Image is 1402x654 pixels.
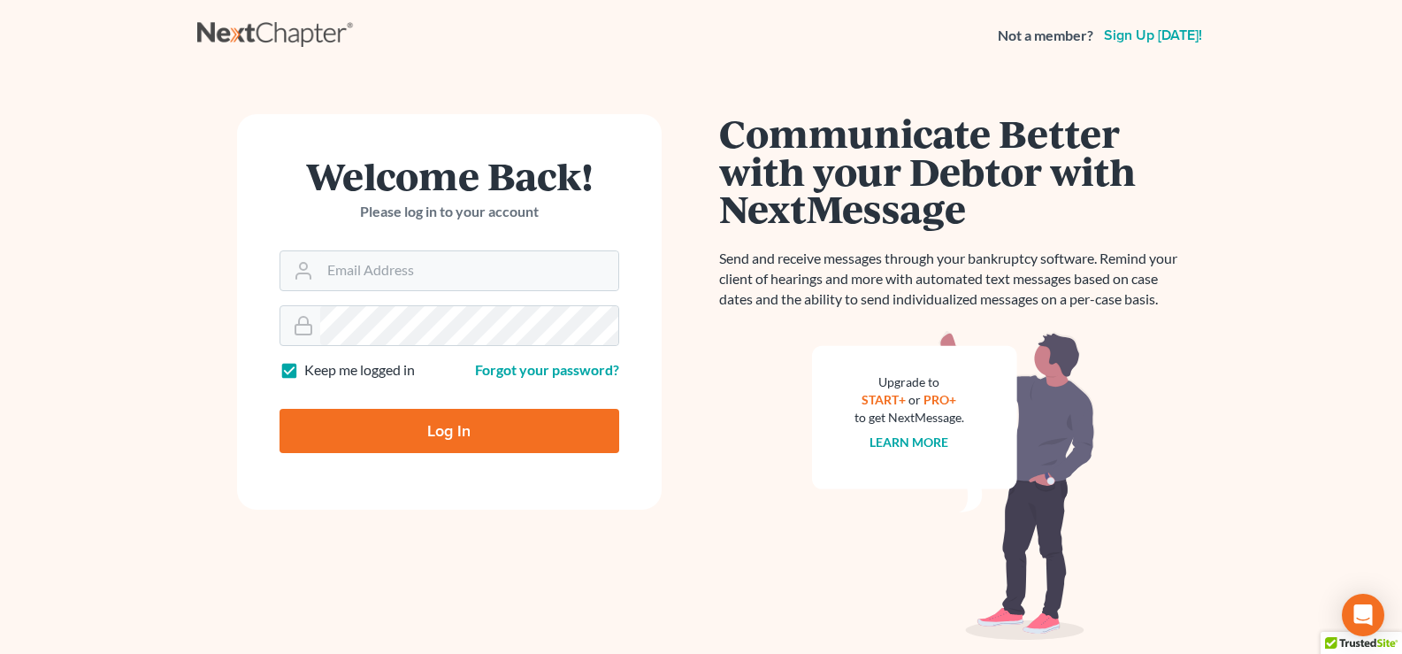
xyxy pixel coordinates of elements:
strong: Not a member? [998,26,1093,46]
a: START+ [862,392,906,407]
a: Sign up [DATE]! [1100,28,1206,42]
label: Keep me logged in [304,360,415,381]
input: Email Address [320,251,618,290]
div: Open Intercom Messenger [1342,594,1384,636]
a: PRO+ [923,392,956,407]
h1: Communicate Better with your Debtor with NextMessage [719,114,1188,227]
a: Forgot your password? [475,361,619,378]
img: nextmessage_bg-59042aed3d76b12b5cd301f8e5b87938c9018125f34e5fa2b7a6b67550977c72.svg [812,331,1095,641]
p: Please log in to your account [280,202,619,222]
h1: Welcome Back! [280,157,619,195]
div: to get NextMessage. [854,409,964,427]
span: or [908,392,921,407]
div: Upgrade to [854,373,964,391]
input: Log In [280,409,619,453]
p: Send and receive messages through your bankruptcy software. Remind your client of hearings and mo... [719,249,1188,310]
a: Learn more [870,435,948,450]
